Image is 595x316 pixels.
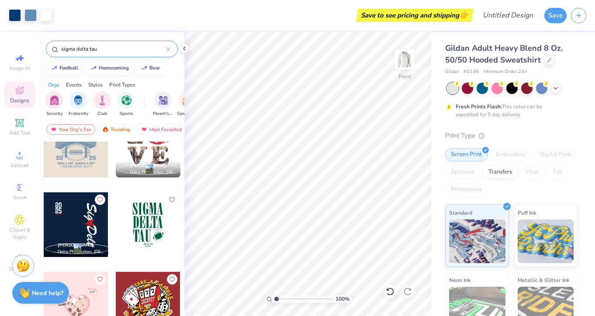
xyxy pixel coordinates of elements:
[9,129,30,136] span: Add Text
[459,10,469,20] span: 👉
[120,111,133,117] span: Sports
[46,111,62,117] span: Sorority
[51,66,58,71] img: trend_line.gif
[99,66,129,70] div: homecoming
[358,9,471,22] div: Save to see pricing and shipping
[48,81,59,89] div: Orgs
[90,66,97,71] img: trend_line.gif
[177,91,197,117] div: filter for Game Day
[398,73,411,80] div: Front
[88,81,103,89] div: Styles
[544,8,567,23] button: Save
[69,91,88,117] div: filter for Fraternity
[396,51,413,68] img: Front
[45,91,63,117] button: filter button
[73,95,83,105] img: Fraternity Image
[118,91,135,117] div: filter for Sports
[9,266,30,273] span: Decorate
[60,45,166,53] input: Try "Alpha"
[518,219,574,263] img: Puff Ink
[534,148,577,161] div: Digital Print
[456,103,563,118] div: This color can be expedited for 5 day delivery.
[445,183,488,196] div: Rhinestones
[520,166,545,179] div: Vinyl
[59,66,78,70] div: football
[49,95,59,105] img: Sorority Image
[336,295,349,303] span: 100 %
[518,275,569,285] span: Metallic & Glitter Ink
[46,124,95,135] div: Your Org's Fav
[153,111,173,117] span: Parent's Weekend
[177,91,197,117] button: filter button
[10,65,30,72] span: Image AI
[137,124,186,135] div: Most Favorited
[69,111,88,117] span: Fraternity
[50,126,57,132] img: most_fav.gif
[121,95,131,105] img: Sports Image
[445,68,459,76] span: Gildan
[484,68,527,76] span: Minimum Order: 24 +
[136,62,164,75] button: bear
[547,166,568,179] div: Foil
[141,126,148,132] img: most_fav.gif
[98,124,134,135] div: Trending
[97,111,107,117] span: Club
[46,62,82,75] button: football
[182,95,192,105] img: Game Day Image
[109,81,135,89] div: Print Types
[449,275,470,285] span: Neon Ink
[11,162,28,169] span: Upload
[10,97,29,104] span: Designs
[445,166,480,179] div: Applique
[141,66,148,71] img: trend_line.gif
[85,62,133,75] button: homecoming
[93,91,111,117] div: filter for Club
[118,91,135,117] button: filter button
[449,219,505,263] img: Standard
[464,68,479,76] span: # G185
[456,103,502,110] strong: Fresh Prints Flash:
[45,91,63,117] div: filter for Sorority
[149,66,160,70] div: bear
[93,91,111,117] button: filter button
[13,194,27,201] span: Greek
[4,226,35,240] span: Clipart & logos
[97,95,107,105] img: Club Image
[490,148,532,161] div: Embroidery
[66,81,82,89] div: Events
[483,166,518,179] div: Transfers
[445,131,578,141] div: Print Type
[153,91,173,117] button: filter button
[177,111,197,117] span: Game Day
[445,43,563,65] span: Gildan Adult Heavy Blend 8 Oz. 50/50 Hooded Sweatshirt
[476,7,540,24] input: Untitled Design
[69,91,88,117] button: filter button
[158,95,168,105] img: Parent's Weekend Image
[445,148,488,161] div: Screen Print
[32,289,63,297] strong: Need help?
[449,208,472,217] span: Standard
[153,91,173,117] div: filter for Parent's Weekend
[102,126,109,132] img: trending.gif
[518,208,536,217] span: Puff Ink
